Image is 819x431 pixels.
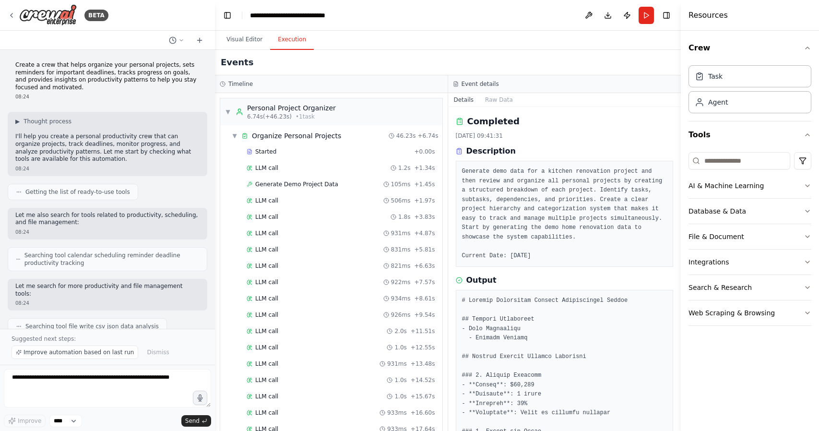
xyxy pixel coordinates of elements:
span: + 1.97s [414,197,435,204]
button: AI & Machine Learning [688,173,811,198]
span: + 6.74s [417,132,438,140]
span: 6.74s (+46.23s) [247,113,292,120]
span: Getting the list of ready-to-use tools [25,188,130,196]
span: 1.2s [398,164,410,172]
h4: Resources [688,10,728,21]
button: File & Document [688,224,811,249]
span: LLM call [255,262,278,270]
div: Crew [688,61,811,121]
span: LLM call [255,295,278,302]
span: Send [185,417,200,425]
nav: breadcrumb [250,11,325,20]
h2: Completed [467,115,520,128]
button: ▶Thought process [15,118,71,125]
span: + 3.83s [414,213,435,221]
span: + 7.57s [414,278,435,286]
span: + 4.87s [414,229,435,237]
img: Logo [19,4,77,26]
span: LLM call [255,278,278,286]
span: 2.0s [394,327,406,335]
span: + 1.34s [414,164,435,172]
span: 1.0s [394,393,406,400]
span: LLM call [255,409,278,417]
span: + 16.60s [411,409,435,417]
span: 931ms [391,229,411,237]
span: Improve automation based on last run [24,348,134,356]
h3: Description [466,145,516,157]
h3: Event details [462,80,499,88]
span: 1.0s [394,344,406,351]
h3: Output [466,275,497,286]
span: + 8.61s [414,295,435,302]
span: 922ms [391,278,411,286]
button: Execution [270,30,314,50]
span: ▶ [15,118,20,125]
span: 821ms [391,262,411,270]
div: Tools [688,148,811,334]
div: 08:24 [15,299,200,307]
p: I'll help you create a personal productivity crew that can organize projects, track deadlines, mo... [15,133,200,163]
div: [DATE] 09:41:31 [456,132,674,140]
button: Integrations [688,250,811,275]
span: 1.0s [394,376,406,384]
p: Let me also search for tools related to productivity, scheduling, and file management: [15,212,200,227]
span: + 14.52s [411,376,435,384]
pre: Generate demo data for a kitchen renovation project and then review and organize all personal pro... [462,167,667,261]
span: 506ms [391,197,411,204]
button: Hide left sidebar [221,9,234,22]
button: Send [181,415,211,427]
button: Search & Research [688,275,811,300]
span: LLM call [255,164,278,172]
span: LLM call [255,246,278,253]
span: Searching tool calendar scheduling reminder deadline productivity tracking [24,251,199,267]
span: LLM call [255,327,278,335]
span: Searching tool file write csv json data analysis [25,323,159,330]
button: Hide right sidebar [660,9,673,22]
p: Suggested next steps: [12,335,203,343]
span: + 1.45s [414,180,435,188]
span: Improve [18,417,41,425]
button: Database & Data [688,199,811,224]
span: LLM call [255,344,278,351]
span: LLM call [255,360,278,368]
span: LLM call [255,197,278,204]
button: Click to speak your automation idea [193,391,207,405]
button: Start a new chat [192,35,207,46]
span: + 12.55s [411,344,435,351]
button: Dismiss [142,346,174,359]
span: 933ms [387,409,407,417]
span: 46.23s [396,132,416,140]
span: + 0.00s [414,148,435,156]
span: LLM call [255,213,278,221]
span: ▼ [225,108,231,116]
h2: Events [221,56,253,69]
button: Tools [688,121,811,148]
span: Dismiss [147,348,169,356]
span: + 9.54s [414,311,435,319]
button: Raw Data [479,93,519,107]
button: Improve [4,415,46,427]
span: LLM call [255,229,278,237]
span: 105ms [391,180,411,188]
span: + 11.51s [411,327,435,335]
div: Personal Project Organizer [247,103,336,113]
div: BETA [84,10,108,21]
button: Web Scraping & Browsing [688,300,811,325]
span: + 5.81s [414,246,435,253]
span: 831ms [391,246,411,253]
h3: Timeline [228,80,253,88]
span: 926ms [391,311,411,319]
span: LLM call [255,376,278,384]
span: Thought process [24,118,71,125]
button: Visual Editor [219,30,270,50]
button: Crew [688,35,811,61]
span: Started [255,148,276,156]
span: LLM call [255,311,278,319]
p: Let me search for more productivity and file management tools: [15,283,200,298]
button: Details [448,93,480,107]
p: Create a crew that helps organize your personal projects, sets reminders for important deadlines,... [15,61,200,91]
span: + 15.67s [411,393,435,400]
div: 08:24 [15,165,200,172]
div: Agent [708,97,728,107]
span: 1.8s [398,213,410,221]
